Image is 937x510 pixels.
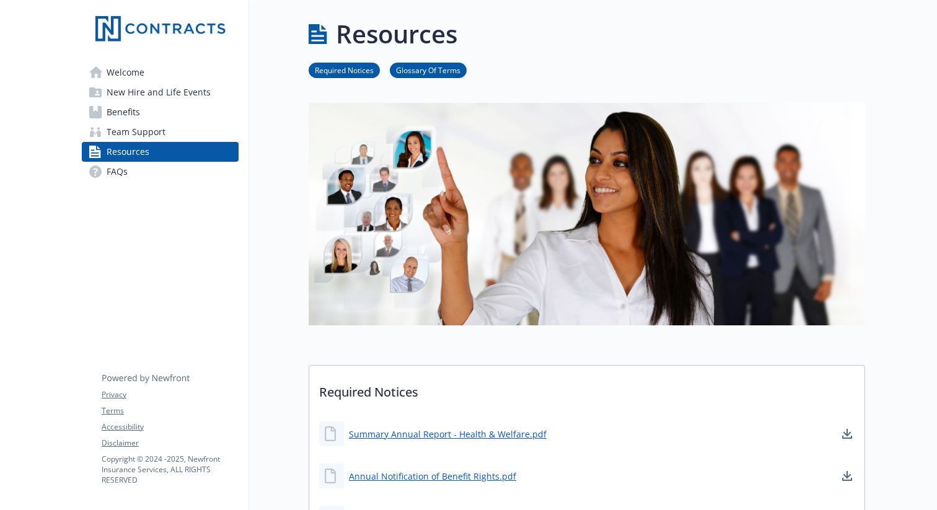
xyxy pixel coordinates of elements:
h1: Resources [336,15,457,53]
a: New Hire and Life Events [82,82,239,102]
span: Resources [107,142,149,162]
p: Required Notices [309,366,864,411]
a: Summary Annual Report - Health & Welfare.pdf [349,428,547,441]
a: Accessibility [102,421,238,433]
a: Disclaimer [102,437,238,449]
span: FAQs [107,162,128,182]
a: FAQs [82,162,239,182]
span: New Hire and Life Events [107,82,211,102]
a: Required Notices [309,64,380,76]
a: download document [840,468,855,483]
a: download document [840,426,855,441]
a: Resources [82,142,239,162]
a: Benefits [82,102,239,122]
span: Team Support [107,122,165,142]
a: Annual Notification of Benefit Rights.pdf [349,470,516,483]
a: Team Support [82,122,239,142]
a: Terms [102,405,238,416]
a: Glossary Of Terms [390,64,467,76]
span: Welcome [107,63,144,82]
img: resources page banner [309,103,865,325]
span: Benefits [107,102,140,122]
p: Copyright © 2024 - 2025 , Newfront Insurance Services, ALL RIGHTS RESERVED [102,454,238,485]
a: Privacy [102,389,238,400]
a: Welcome [82,63,239,82]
